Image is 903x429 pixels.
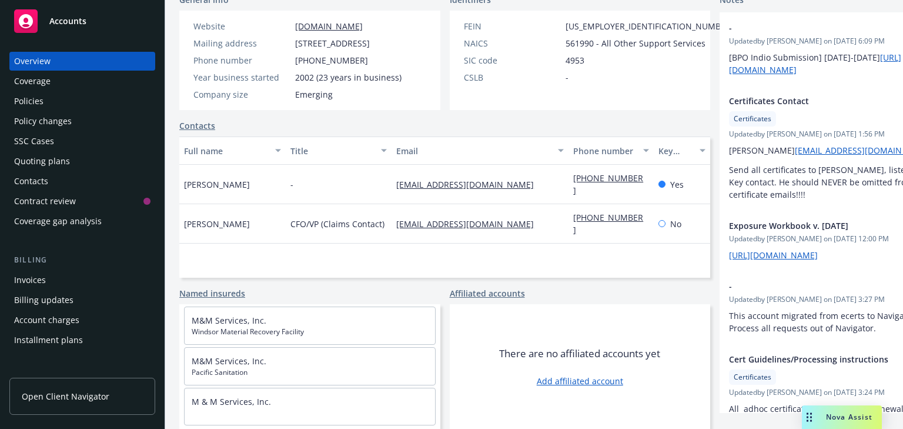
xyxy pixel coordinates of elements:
[295,54,368,66] span: [PHONE_NUMBER]
[670,178,684,191] span: Yes
[9,5,155,38] a: Accounts
[450,287,525,300] a: Affiliated accounts
[193,54,290,66] div: Phone number
[396,145,551,157] div: Email
[14,92,44,111] div: Policies
[14,52,51,71] div: Overview
[9,254,155,266] div: Billing
[286,137,392,165] button: Title
[9,192,155,211] a: Contract review
[184,218,250,230] span: [PERSON_NAME]
[14,172,48,191] div: Contacts
[14,132,54,151] div: SSC Cases
[14,192,76,211] div: Contract review
[9,212,155,231] a: Coverage gap analysis
[464,71,561,84] div: CSLB
[295,88,333,101] span: Emerging
[729,95,903,107] span: Certificates Contact
[14,311,79,330] div: Account charges
[734,372,771,383] span: Certificates
[9,132,155,151] a: SSC Cases
[14,271,46,290] div: Invoices
[184,178,250,191] span: [PERSON_NAME]
[734,114,771,124] span: Certificates
[9,152,155,171] a: Quoting plans
[566,71,568,84] span: -
[9,52,155,71] a: Overview
[9,331,155,350] a: Installment plans
[9,291,155,310] a: Billing updates
[568,137,653,165] button: Phone number
[179,137,286,165] button: Full name
[464,20,561,32] div: FEIN
[193,88,290,101] div: Company size
[184,145,268,157] div: Full name
[573,145,636,157] div: Phone number
[802,405,882,429] button: Nova Assist
[9,271,155,290] a: Invoices
[179,119,215,132] a: Contacts
[193,20,290,32] div: Website
[290,178,293,191] span: -
[670,218,681,230] span: No
[295,21,363,32] a: [DOMAIN_NAME]
[9,311,155,330] a: Account charges
[193,71,290,84] div: Year business started
[566,20,734,32] span: [US_EMPLOYER_IDENTIFICATION_NUMBER]
[464,37,561,49] div: NAICS
[14,72,51,91] div: Coverage
[290,218,384,230] span: CFO/VP (Claims Contact)
[396,179,543,190] a: [EMAIL_ADDRESS][DOMAIN_NAME]
[729,220,903,232] span: Exposure Workbook v. [DATE]
[9,92,155,111] a: Policies
[192,396,271,407] a: M & M Services, Inc.
[49,16,86,26] span: Accounts
[566,37,705,49] span: 561990 - All Other Support Services
[9,72,155,91] a: Coverage
[192,315,266,326] a: M&M Services, Inc.
[464,54,561,66] div: SIC code
[192,327,428,337] span: Windsor Material Recovery Facility
[192,355,266,367] a: M&M Services, Inc.
[14,112,72,131] div: Policy changes
[14,331,83,350] div: Installment plans
[9,112,155,131] a: Policy changes
[22,390,109,403] span: Open Client Navigator
[179,287,245,300] a: Named insureds
[802,405,817,429] div: Drag to move
[9,172,155,191] a: Contacts
[566,54,584,66] span: 4953
[537,375,623,387] a: Add affiliated account
[729,22,903,34] span: -
[14,152,70,171] div: Quoting plans
[499,347,660,361] span: There are no affiliated accounts yet
[193,37,290,49] div: Mailing address
[14,212,102,231] div: Coverage gap analysis
[826,412,872,422] span: Nova Assist
[192,367,428,378] span: Pacific Sanitation
[295,37,370,49] span: [STREET_ADDRESS]
[14,291,73,310] div: Billing updates
[396,218,543,230] a: [EMAIL_ADDRESS][DOMAIN_NAME]
[295,71,402,84] span: 2002 (23 years in business)
[573,172,643,196] a: [PHONE_NUMBER]
[392,137,568,165] button: Email
[658,145,693,157] div: Key contact
[729,353,903,365] span: Cert Guidelines/Processing instructions
[573,212,643,235] a: [PHONE_NUMBER]
[654,137,710,165] button: Key contact
[729,250,818,261] a: [URL][DOMAIN_NAME]
[290,145,374,157] div: Title
[729,280,903,292] span: -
